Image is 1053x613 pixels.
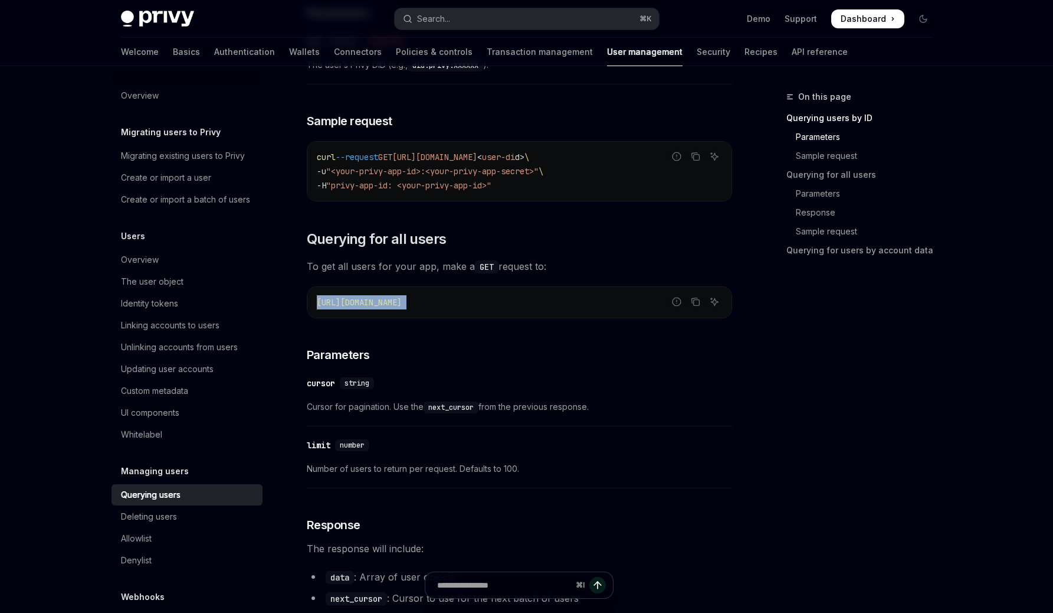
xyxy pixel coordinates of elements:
a: Security [697,38,730,66]
span: "privy-app-id: <your-privy-app-id>" [326,180,491,191]
a: Overview [111,249,263,270]
span: On this page [798,90,851,104]
div: Overview [121,89,159,103]
a: Support [785,13,817,25]
a: Wallets [289,38,320,66]
span: Response [307,517,360,533]
a: Sample request [786,222,942,241]
div: Create or import a batch of users [121,193,250,207]
code: GET [475,260,498,273]
span: Parameters [307,347,370,363]
a: Transaction management [487,38,593,66]
a: Parameters [786,128,942,146]
a: Querying users [111,484,263,506]
div: Migrating existing users to Privy [121,149,245,163]
div: Unlinking accounts from users [121,340,238,354]
span: > [520,152,524,162]
li: : Array of user objects [307,569,732,585]
div: cursor [307,377,335,389]
a: Connectors [334,38,382,66]
button: Copy the contents from the code block [688,294,703,309]
span: Dashboard [841,13,886,25]
div: Identity tokens [121,296,178,311]
a: Querying users by ID [786,109,942,128]
a: Identity tokens [111,293,263,314]
a: API reference [792,38,848,66]
a: Denylist [111,550,263,571]
a: Whitelabel [111,424,263,445]
div: Updating user accounts [121,362,214,376]
a: Create or import a user [111,167,263,188]
span: user-di [482,152,515,162]
span: [URL][DOMAIN_NAME] [392,152,477,162]
div: The user object [121,275,183,289]
span: Cursor for pagination. Use the from the previous response. [307,400,732,414]
div: Deleting users [121,510,177,524]
span: ⌘ K [639,14,652,24]
span: number [340,441,365,450]
a: Querying for all users [786,165,942,184]
span: Sample request [307,113,392,129]
span: --request [336,152,378,162]
div: Linking accounts to users [121,318,219,332]
button: Open search [395,8,659,30]
span: string [345,379,369,388]
button: Ask AI [707,149,722,164]
code: next_cursor [424,402,478,413]
div: Search... [417,12,450,26]
a: Sample request [786,146,942,165]
h5: Users [121,229,145,243]
a: Dashboard [831,9,904,28]
div: Allowlist [121,532,152,546]
a: Basics [173,38,200,66]
a: Welcome [121,38,159,66]
button: Toggle dark mode [914,9,933,28]
a: Create or import a batch of users [111,189,263,210]
a: Linking accounts to users [111,315,263,336]
a: The user object [111,271,263,292]
span: [URL][DOMAIN_NAME] [317,297,402,308]
a: Updating user accounts [111,358,263,380]
span: d [515,152,520,162]
a: Unlinking accounts from users [111,337,263,358]
div: Denylist [121,553,152,568]
span: -u [317,166,326,177]
button: Report incorrect code [669,149,684,164]
span: The response will include: [307,540,732,557]
span: < [477,152,482,162]
a: Response [786,203,942,222]
span: curl [317,152,336,162]
div: Create or import a user [121,171,211,185]
a: Custom metadata [111,380,263,402]
span: \ [524,152,529,162]
a: Authentication [214,38,275,66]
span: -H [317,180,326,191]
button: Ask AI [707,294,722,309]
h5: Managing users [121,464,189,478]
input: Ask a question... [437,572,571,598]
a: Allowlist [111,528,263,549]
button: Copy the contents from the code block [688,149,703,164]
span: To get all users for your app, make a request to: [307,258,732,275]
a: Querying for users by account data [786,241,942,260]
span: GET [378,152,392,162]
a: User management [607,38,683,66]
div: limit [307,439,330,451]
button: Send message [589,577,606,594]
span: \ [539,166,543,177]
div: UI components [121,406,179,420]
span: "<your-privy-app-id>:<your-privy-app-secret>" [326,166,539,177]
div: Querying users [121,488,181,502]
span: Querying for all users [307,230,447,249]
img: dark logo [121,11,194,27]
h5: Webhooks [121,590,165,604]
a: Recipes [744,38,778,66]
a: Overview [111,85,263,106]
div: Whitelabel [121,428,162,442]
h5: Migrating users to Privy [121,125,221,139]
button: Report incorrect code [669,294,684,309]
a: Policies & controls [396,38,473,66]
a: Parameters [786,184,942,203]
div: Overview [121,253,159,267]
a: Demo [747,13,770,25]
